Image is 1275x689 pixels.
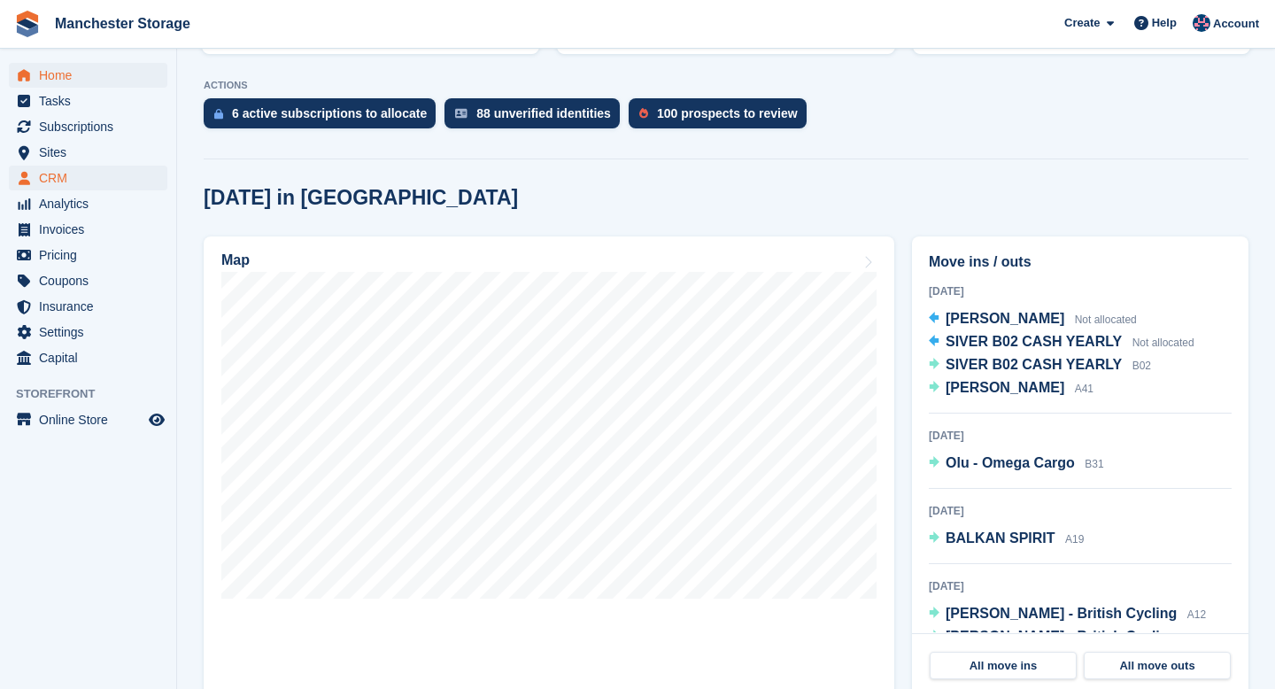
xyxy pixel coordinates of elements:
a: menu [9,217,167,242]
a: Manchester Storage [48,9,197,38]
a: menu [9,63,167,88]
h2: Map [221,252,250,268]
span: SIVER B02 CASH YEARLY [946,357,1122,372]
a: Preview store [146,409,167,430]
span: A19 [1065,533,1084,546]
a: menu [9,89,167,113]
span: Invoices [39,217,145,242]
span: B31 [1085,458,1103,470]
span: Not allocated [1132,337,1194,349]
div: [DATE] [929,283,1232,299]
span: BALKAN SPIRIT [946,530,1055,546]
a: All move ins [930,652,1077,680]
span: CRM [39,166,145,190]
span: A12 [1187,608,1206,621]
span: A41 [1075,383,1093,395]
a: 88 unverified identities [444,98,629,137]
a: menu [9,268,167,293]
div: 100 prospects to review [657,106,798,120]
a: menu [9,166,167,190]
img: stora-icon-8386f47178a22dfd0bd8f6a31ec36ba5ce8667c1dd55bd0f319d3a0aa187defe.svg [14,11,41,37]
a: [PERSON_NAME] Not allocated [929,308,1137,331]
a: menu [9,407,167,432]
a: menu [9,114,167,139]
span: Settings [39,320,145,344]
span: Subscriptions [39,114,145,139]
a: 6 active subscriptions to allocate [204,98,444,137]
a: menu [9,345,167,370]
h2: Move ins / outs [929,252,1232,273]
span: [PERSON_NAME] - British Cycling [946,606,1177,621]
div: [DATE] [929,503,1232,519]
img: active_subscription_to_allocate_icon-d502201f5373d7db506a760aba3b589e785aa758c864c3986d89f69b8ff3... [214,108,223,120]
span: [PERSON_NAME] [946,311,1064,326]
span: Account [1213,15,1259,33]
a: menu [9,320,167,344]
span: Online Store [39,407,145,432]
a: menu [9,140,167,165]
a: [PERSON_NAME] A41 [929,377,1093,400]
span: [PERSON_NAME] [946,380,1064,395]
div: 6 active subscriptions to allocate [232,106,427,120]
a: [PERSON_NAME] - British Cycling A16 [929,626,1206,649]
h2: [DATE] in [GEOGRAPHIC_DATA] [204,186,518,210]
a: menu [9,294,167,319]
span: Not allocated [1075,314,1137,326]
span: A16 [1187,631,1206,644]
span: Home [39,63,145,88]
span: Insurance [39,294,145,319]
a: menu [9,243,167,267]
a: Olu - Omega Cargo B31 [929,453,1104,476]
div: [DATE] [929,428,1232,444]
span: Help [1152,14,1177,32]
span: Storefront [16,385,176,403]
span: Coupons [39,268,145,293]
span: Analytics [39,191,145,216]
span: Olu - Omega Cargo [946,455,1075,470]
span: [PERSON_NAME] - British Cycling [946,629,1177,644]
div: [DATE] [929,578,1232,594]
span: Create [1064,14,1100,32]
span: Sites [39,140,145,165]
img: verify_identity-adf6edd0f0f0b5bbfe63781bf79b02c33cf7c696d77639b501bdc392416b5a36.svg [455,108,467,119]
span: SIVER B02 CASH YEARLY [946,334,1122,349]
a: SIVER B02 CASH YEARLY B02 [929,354,1151,377]
a: BALKAN SPIRIT A19 [929,528,1084,551]
a: SIVER B02 CASH YEARLY Not allocated [929,331,1194,354]
span: Pricing [39,243,145,267]
img: prospect-51fa495bee0391a8d652442698ab0144808aea92771e9ea1ae160a38d050c398.svg [639,108,648,119]
span: B02 [1132,360,1151,372]
a: menu [9,191,167,216]
p: ACTIONS [204,80,1248,91]
a: 100 prospects to review [629,98,815,137]
span: Tasks [39,89,145,113]
div: 88 unverified identities [476,106,611,120]
a: [PERSON_NAME] - British Cycling A12 [929,603,1206,626]
span: Capital [39,345,145,370]
a: All move outs [1084,652,1231,680]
